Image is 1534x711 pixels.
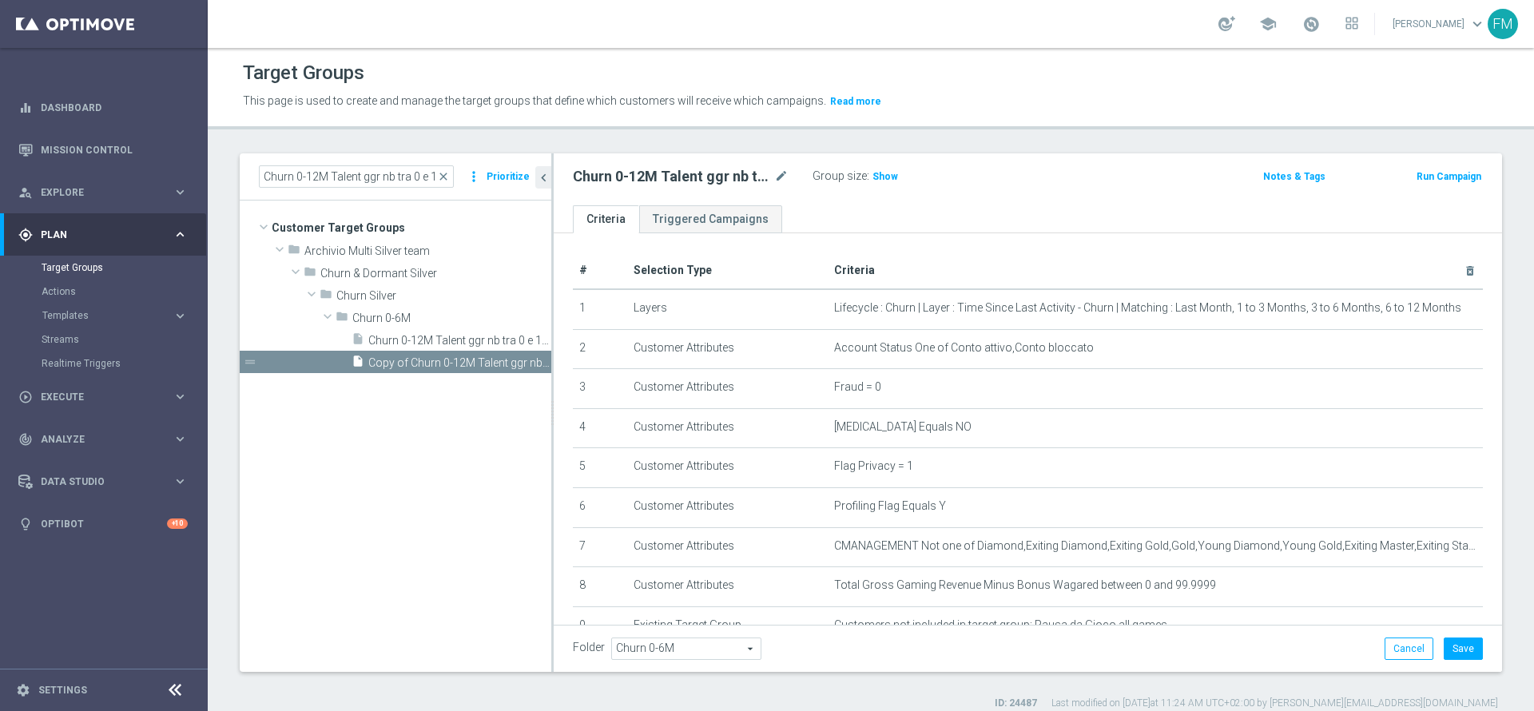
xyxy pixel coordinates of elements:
[173,227,188,242] i: keyboard_arrow_right
[352,355,364,373] i: insert_drive_file
[368,334,551,348] span: Churn 0-12M Talent ggr nb tra 0 e 100 1st NO Sport
[18,475,189,488] div: Data Studio keyboard_arrow_right
[1464,264,1476,277] i: delete_forever
[41,435,173,444] span: Analyze
[872,171,898,182] span: Show
[573,289,627,329] td: 1
[18,186,189,199] button: person_search Explore keyboard_arrow_right
[18,144,189,157] button: Mission Control
[42,280,206,304] div: Actions
[829,93,883,110] button: Read more
[627,448,828,488] td: Customer Attributes
[627,408,828,448] td: Customer Attributes
[16,683,30,697] i: settings
[995,697,1037,710] label: ID: 24487
[42,285,166,298] a: Actions
[42,352,206,375] div: Realtime Triggers
[18,475,173,489] div: Data Studio
[466,165,482,188] i: more_vert
[573,329,627,369] td: 2
[41,502,167,545] a: Optibot
[1385,638,1433,660] button: Cancel
[42,328,206,352] div: Streams
[573,641,605,654] label: Folder
[173,185,188,200] i: keyboard_arrow_right
[41,86,188,129] a: Dashboard
[18,228,189,241] button: gps_fixed Plan keyboard_arrow_right
[18,185,173,200] div: Explore
[42,309,189,322] button: Templates keyboard_arrow_right
[18,433,189,446] button: track_changes Analyze keyboard_arrow_right
[41,392,173,402] span: Execute
[1262,168,1327,185] button: Notes & Tags
[352,312,551,325] span: Churn 0-6M
[1415,168,1483,185] button: Run Campaign
[336,289,551,303] span: Churn Silver
[627,252,828,289] th: Selection Type
[627,606,828,646] td: Existing Target Group
[18,432,33,447] i: track_changes
[18,101,33,115] i: equalizer
[627,487,828,527] td: Customer Attributes
[243,62,364,85] h1: Target Groups
[1488,9,1518,39] div: FM
[573,487,627,527] td: 6
[484,166,532,188] button: Prioritize
[41,230,173,240] span: Plan
[18,101,189,114] button: equalizer Dashboard
[535,166,551,189] button: chevron_left
[834,301,1461,315] span: Lifecycle : Churn | Layer : Time Since Last Activity - Churn | Matching : Last Month, 1 to 3 Mont...
[639,205,782,233] a: Triggered Campaigns
[18,518,189,530] button: lightbulb Optibot +10
[834,380,881,394] span: Fraud = 0
[18,390,33,404] i: play_circle_outline
[18,390,173,404] div: Execute
[42,311,157,320] span: Templates
[18,129,188,171] div: Mission Control
[834,341,1094,355] span: Account Status One of Conto attivo,Conto bloccato
[288,243,300,261] i: folder
[627,567,828,607] td: Customer Attributes
[42,357,166,370] a: Realtime Triggers
[1051,697,1498,710] label: Last modified on [DATE] at 11:24 AM UTC+02:00 by [PERSON_NAME][EMAIL_ADDRESS][DOMAIN_NAME]
[834,499,946,513] span: Profiling Flag Equals Y
[1259,15,1277,33] span: school
[304,265,316,284] i: folder
[18,432,173,447] div: Analyze
[320,267,551,280] span: Churn &amp; Dormant Silver
[173,431,188,447] i: keyboard_arrow_right
[42,261,166,274] a: Target Groups
[834,459,913,473] span: Flag Privacy = 1
[18,391,189,403] button: play_circle_outline Execute keyboard_arrow_right
[167,518,188,529] div: +10
[573,567,627,607] td: 8
[18,502,188,545] div: Optibot
[834,578,1216,592] span: Total Gross Gaming Revenue Minus Bonus Wagared between 0 and 99.9999
[627,329,828,369] td: Customer Attributes
[38,685,87,695] a: Settings
[834,420,972,434] span: [MEDICAL_DATA] Equals NO
[352,332,364,351] i: insert_drive_file
[627,369,828,409] td: Customer Attributes
[573,606,627,646] td: 9
[18,86,188,129] div: Dashboard
[173,389,188,404] i: keyboard_arrow_right
[18,185,33,200] i: person_search
[41,188,173,197] span: Explore
[18,228,33,242] i: gps_fixed
[573,369,627,409] td: 3
[627,289,828,329] td: Layers
[320,288,332,306] i: folder
[573,527,627,567] td: 7
[41,477,173,487] span: Data Studio
[573,167,771,186] h2: Churn 0-12M Talent ggr nb tra 0 e 30 1st NO Sport
[18,228,173,242] div: Plan
[834,618,1167,632] span: Customers not included in target group: Pausa da Gioco all games
[1444,638,1483,660] button: Save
